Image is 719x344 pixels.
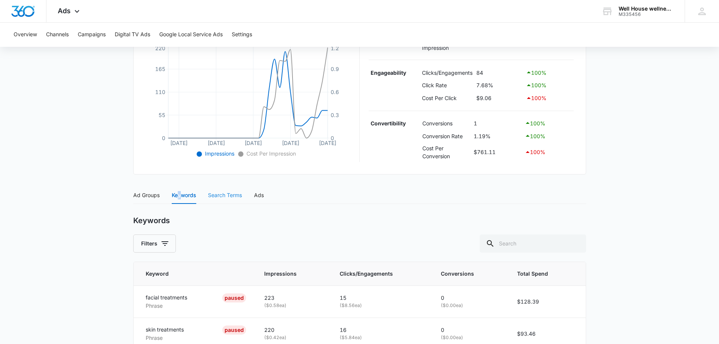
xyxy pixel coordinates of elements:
[472,130,523,142] td: 1.19%
[245,150,296,157] span: Cost Per Impression
[264,270,311,278] span: Impressions
[340,270,412,278] span: Clicks/Engagements
[420,66,474,79] td: Clicks/Engagements
[207,139,225,146] tspan: [DATE]
[14,23,37,47] button: Overview
[526,81,572,90] div: 100 %
[340,334,423,341] p: ( $5.84 ea)
[480,234,586,253] input: Search
[78,23,106,47] button: Campaigns
[525,131,572,140] div: 100 %
[203,150,234,157] span: Impressions
[619,6,674,12] div: account name
[222,293,246,302] div: PAUSED
[517,270,562,278] span: Total Spend
[331,89,339,95] tspan: 0.6
[46,23,69,47] button: Channels
[619,12,674,17] div: account id
[441,326,499,334] p: 0
[474,92,524,105] td: $9.06
[264,326,322,334] p: 220
[420,130,472,142] td: Conversion Rate
[472,142,523,162] td: $761.11
[155,89,165,95] tspan: 110
[264,302,322,309] p: ( $0.58 ea)
[282,139,299,146] tspan: [DATE]
[319,139,336,146] tspan: [DATE]
[155,66,165,72] tspan: 165
[133,191,160,199] div: Ad Groups
[162,135,165,141] tspan: 0
[340,326,423,334] p: 16
[245,139,262,146] tspan: [DATE]
[420,79,474,92] td: Click Rate
[155,45,165,51] tspan: 220
[525,119,572,128] div: 100 %
[146,293,187,302] p: facial treatments
[441,334,499,341] p: ( $0.00 ea)
[340,294,423,302] p: 15
[232,23,252,47] button: Settings
[146,325,184,334] p: skin treatments
[371,120,406,126] strong: Convertibility
[420,142,472,162] td: Cost Per Conversion
[133,216,170,225] h2: Keywords
[526,68,572,77] div: 100 %
[170,139,188,146] tspan: [DATE]
[158,112,165,118] tspan: 55
[441,270,488,278] span: Conversions
[264,294,322,302] p: 223
[146,302,187,310] p: Phrase
[331,135,334,141] tspan: 0
[331,45,339,51] tspan: 1.2
[474,66,524,79] td: 84
[525,148,572,157] div: 100 %
[508,285,585,318] td: $128.39
[371,69,406,76] strong: Engageability
[208,191,242,199] div: Search Terms
[526,94,572,103] div: 100 %
[331,66,339,72] tspan: 0.9
[472,117,523,130] td: 1
[222,325,246,335] div: PAUSED
[331,112,339,118] tspan: 0.3
[474,79,524,92] td: 7.68%
[340,302,423,309] p: ( $8.56 ea)
[115,23,150,47] button: Digital TV Ads
[146,270,236,278] span: Keyword
[172,191,196,199] div: Keywords
[441,302,499,309] p: ( $0.00 ea)
[159,23,223,47] button: Google Local Service Ads
[58,7,71,15] span: Ads
[133,234,176,253] button: Filters
[420,117,472,130] td: Conversions
[254,191,264,199] div: Ads
[441,294,499,302] p: 0
[146,334,184,342] p: Phrase
[420,92,474,105] td: Cost Per Click
[264,334,322,341] p: ( $0.42 ea)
